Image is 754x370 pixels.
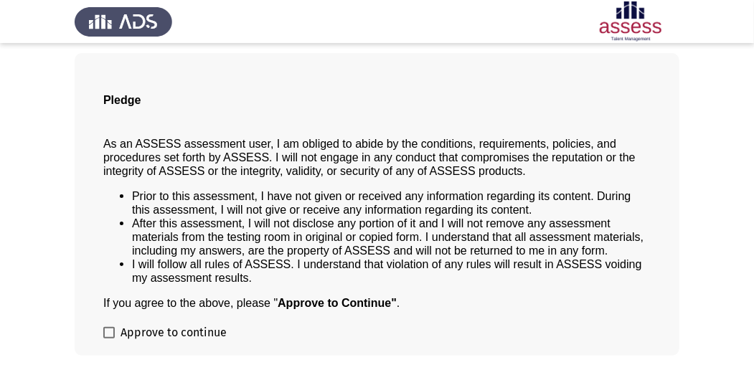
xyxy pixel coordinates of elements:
span: Pledge [103,94,141,106]
span: I will follow all rules of ASSESS. I understand that violation of any rules will result in ASSESS... [132,258,642,284]
span: Prior to this assessment, I have not given or received any information regarding its content. Dur... [132,190,631,216]
span: Approve to continue [121,324,227,341]
span: As an ASSESS assessment user, I am obliged to abide by the conditions, requirements, policies, an... [103,138,636,177]
b: Approve to Continue" [278,297,397,309]
img: Assessment logo of ASSESS Employability - EBI [582,1,679,42]
img: Assess Talent Management logo [75,1,172,42]
span: After this assessment, I will not disclose any portion of it and I will not remove any assessment... [132,217,644,257]
span: If you agree to the above, please " . [103,297,400,309]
